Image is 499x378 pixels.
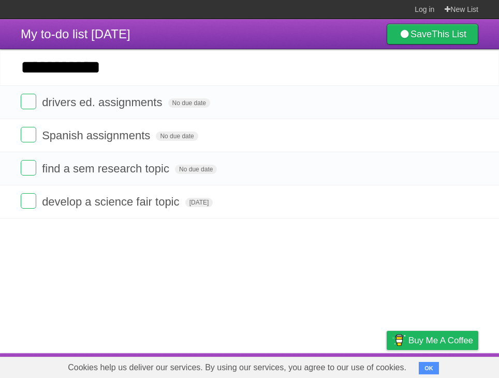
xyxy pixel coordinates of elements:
img: Buy me a coffee [392,331,406,349]
span: drivers ed. assignments [42,96,165,109]
span: No due date [175,165,217,174]
span: find a sem research topic [42,162,172,175]
span: Spanish assignments [42,129,153,142]
a: Buy me a coffee [387,331,478,350]
a: Privacy [373,356,400,375]
a: Suggest a feature [413,356,478,375]
a: Terms [338,356,361,375]
label: Done [21,193,36,209]
label: Done [21,127,36,142]
span: [DATE] [185,198,213,207]
span: Cookies help us deliver our services. By using our services, you agree to our use of cookies. [57,357,417,378]
label: Done [21,94,36,109]
b: This List [432,29,466,39]
span: My to-do list [DATE] [21,27,130,41]
span: No due date [168,98,210,108]
button: OK [419,362,439,374]
label: Done [21,160,36,176]
span: Buy me a coffee [408,331,473,350]
a: About [249,356,271,375]
span: develop a science fair topic [42,195,182,208]
a: SaveThis List [387,24,478,45]
span: No due date [156,132,198,141]
a: Developers [283,356,325,375]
